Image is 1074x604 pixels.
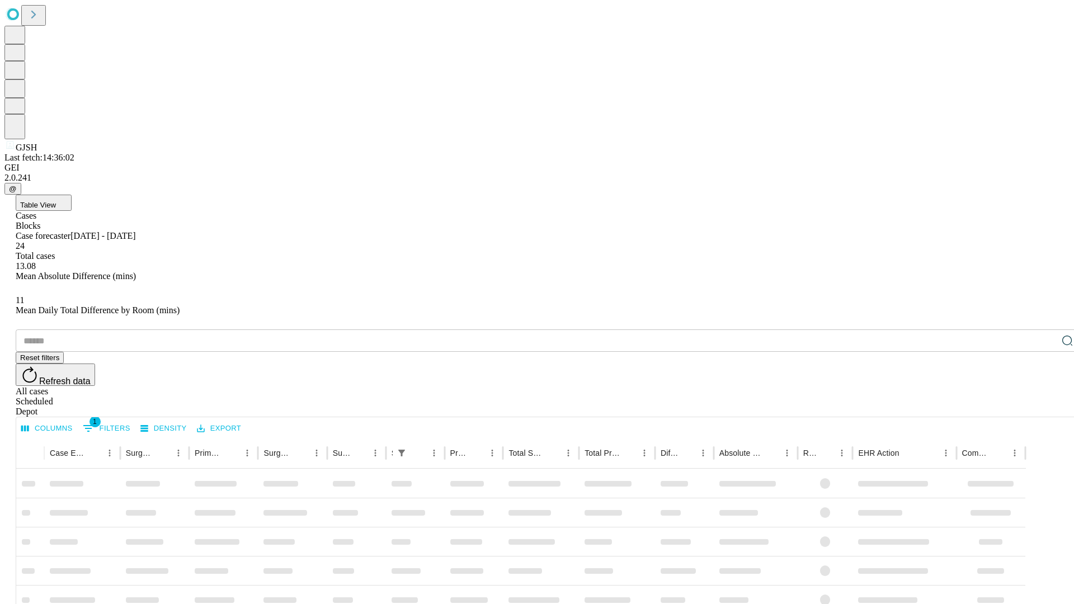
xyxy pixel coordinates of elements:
button: Sort [469,445,484,461]
div: Surgery Date [333,449,351,457]
span: Total cases [16,251,55,261]
div: GEI [4,163,1070,173]
span: @ [9,185,17,193]
span: Case forecaster [16,231,70,240]
button: Sort [293,445,309,461]
button: Density [138,420,190,437]
div: Absolute Difference [719,449,762,457]
button: Select columns [18,420,76,437]
div: Predicted In Room Duration [450,449,468,457]
div: 2.0.241 [4,173,1070,183]
button: Sort [352,445,368,461]
div: Case Epic Id [50,449,85,457]
div: Total Predicted Duration [585,449,620,457]
span: 13.08 [16,261,36,271]
button: Sort [86,445,102,461]
button: Menu [484,445,500,461]
button: Menu [102,445,117,461]
button: Reset filters [16,352,64,364]
button: Sort [224,445,239,461]
button: Menu [368,445,383,461]
span: [DATE] - [DATE] [70,231,135,240]
div: Surgeon Name [126,449,154,457]
div: 1 active filter [394,445,409,461]
div: Total Scheduled Duration [508,449,544,457]
span: 1 [89,416,101,427]
button: Menu [1007,445,1023,461]
span: 11 [16,295,24,305]
span: Refresh data [39,376,91,386]
span: Mean Absolute Difference (mins) [16,271,136,281]
button: Sort [155,445,171,461]
div: Difference [661,449,679,457]
div: Scheduled In Room Duration [392,449,393,457]
button: Sort [545,445,560,461]
span: 24 [16,241,25,251]
button: Menu [938,445,954,461]
button: Menu [560,445,576,461]
span: Table View [20,201,56,209]
div: Primary Service [195,449,223,457]
button: Menu [695,445,711,461]
div: EHR Action [858,449,899,457]
button: Sort [991,445,1007,461]
button: @ [4,183,21,195]
button: Menu [779,445,795,461]
div: Surgery Name [263,449,291,457]
button: Sort [818,445,834,461]
button: Sort [901,445,916,461]
button: Sort [411,445,426,461]
span: Reset filters [20,353,59,362]
span: Mean Daily Total Difference by Room (mins) [16,305,180,315]
button: Show filters [80,419,133,437]
div: Resolved in EHR [803,449,818,457]
button: Menu [637,445,652,461]
button: Refresh data [16,364,95,386]
button: Menu [309,445,324,461]
button: Sort [764,445,779,461]
button: Show filters [394,445,409,461]
button: Export [194,420,244,437]
button: Menu [239,445,255,461]
span: GJSH [16,143,37,152]
button: Sort [680,445,695,461]
button: Table View [16,195,72,211]
button: Sort [621,445,637,461]
button: Menu [171,445,186,461]
div: Comments [962,449,990,457]
button: Menu [426,445,442,461]
span: Last fetch: 14:36:02 [4,153,74,162]
button: Menu [834,445,850,461]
